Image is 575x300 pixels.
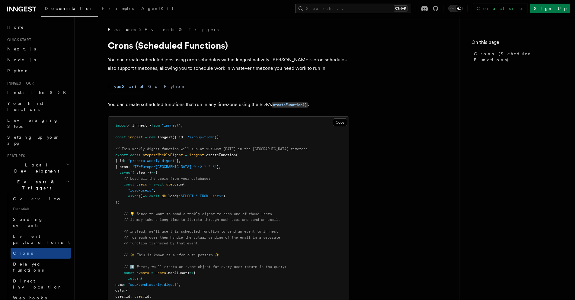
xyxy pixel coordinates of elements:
[124,218,280,222] span: // it may take a long time to iterate through each user and send an email.
[174,271,189,275] span: ((user)
[124,212,272,216] span: // 💡 Since we want to send a weekly digest to each one of these users
[7,101,43,112] span: Your first Functions
[115,123,128,127] span: import
[189,153,204,157] span: inngest
[124,271,134,275] span: const
[7,68,29,73] span: Python
[136,271,149,275] span: events
[5,176,71,193] button: Events & Triggers
[98,2,138,16] a: Examples
[108,100,349,109] p: You can create scheduled functions that run in any timezone using the SDK's :
[115,135,126,139] span: const
[13,279,62,289] span: Direct invocation
[189,271,193,275] span: =>
[5,153,25,158] span: Features
[179,159,181,163] span: ,
[177,194,179,198] span: (
[215,135,221,139] span: });
[179,194,223,198] span: "SELECT * FROM users"
[115,288,124,292] span: data
[179,282,181,287] span: ,
[115,159,124,163] span: { id
[153,188,155,192] span: ,
[13,262,44,273] span: Delayed functions
[143,153,183,157] span: prepareWeeklyDigest
[115,200,120,204] span: );
[151,271,153,275] span: =
[128,276,141,281] span: return
[128,123,151,127] span: { Inngest }
[149,182,151,186] span: =
[130,153,141,157] span: const
[124,229,278,234] span: // Instead, we'll use this scheduled function to send an event to Inngest
[471,48,563,65] a: Crons (Scheduled Functions)
[108,80,143,93] button: TypeScript
[204,153,236,157] span: .createFunction
[530,4,570,13] a: Sign Up
[333,118,347,126] button: Copy
[128,135,143,139] span: inngest
[124,159,126,163] span: :
[448,5,463,12] button: Toggle dark mode
[141,276,143,281] span: {
[128,159,177,163] span: "prepare-weekly-digest"
[11,204,71,214] span: Essentials
[174,182,183,186] span: .run
[13,217,43,228] span: Sending events
[145,27,219,33] a: Events & Triggers
[473,4,528,13] a: Contact sales
[130,294,132,298] span: :
[5,98,71,115] a: Your first Functions
[124,253,219,257] span: // ✨ This is known as a "fan-out" pattern ✨
[295,4,411,13] button: Search...Ctrl+K
[5,179,66,191] span: Events & Triggers
[7,24,24,30] span: Home
[128,282,179,287] span: "app/send.weekly.digest"
[134,294,143,298] span: user
[108,56,349,73] p: You can create scheduled jobs using cron schedules within Inngest natively. [PERSON_NAME]'s cron ...
[115,282,124,287] span: name
[155,170,158,175] span: {
[223,194,225,198] span: )
[115,165,128,169] span: { cron
[108,40,349,51] h1: Crons (Scheduled Functions)
[183,135,185,139] span: :
[151,123,160,127] span: from
[166,194,177,198] span: .load
[7,90,70,95] span: Install the SDK
[7,135,59,146] span: Setting up your app
[141,6,173,11] span: AgentKit
[115,153,128,157] span: export
[128,194,139,198] span: async
[130,170,151,175] span: ({ step })
[181,123,183,127] span: ;
[166,182,174,186] span: step
[183,182,185,186] span: (
[11,214,71,231] a: Sending events
[158,135,172,139] span: Inngest
[124,182,134,186] span: const
[151,170,155,175] span: =>
[155,271,166,275] span: users
[471,39,563,48] h4: On this page
[124,288,126,292] span: :
[5,37,31,42] span: Quick start
[11,193,71,204] a: Overview
[145,135,147,139] span: =
[177,159,179,163] span: }
[124,176,210,181] span: // Load all the users from your database:
[143,294,149,298] span: .id
[7,57,36,62] span: Node.js
[219,165,221,169] span: ,
[115,294,130,298] span: user_id
[102,6,134,11] span: Examples
[149,294,151,298] span: ,
[185,153,187,157] span: =
[149,194,160,198] span: await
[5,54,71,65] a: Node.js
[41,2,98,17] a: Documentation
[5,81,34,86] span: Inngest tour
[148,80,159,93] button: Go
[120,170,130,175] span: async
[162,123,181,127] span: "inngest"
